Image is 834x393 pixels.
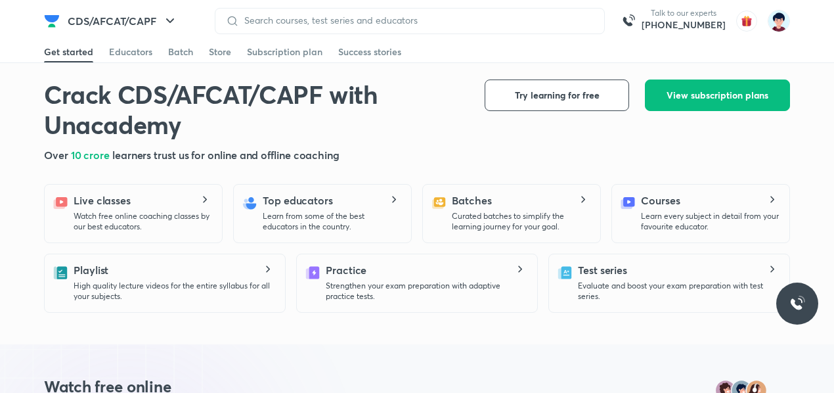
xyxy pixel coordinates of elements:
a: Batch [168,41,193,62]
div: Store [209,45,231,58]
div: Get started [44,45,93,58]
span: learners trust us for online and offline coaching [112,148,340,162]
div: Subscription plan [247,45,322,58]
span: Over [44,148,71,162]
h5: Live classes [74,193,131,208]
p: High quality lecture videos for the entire syllabus for all your subjects. [74,281,274,302]
span: 10 crore [71,148,112,162]
p: Evaluate and boost your exam preparation with test series. [578,281,779,302]
img: ttu [789,296,805,312]
a: Educators [109,41,152,62]
h1: Crack CDS/AFCAT/CAPF with Unacademy [44,80,464,139]
a: Get started [44,41,93,62]
div: Success stories [338,45,401,58]
img: Company Logo [44,13,60,29]
button: View subscription plans [645,80,790,111]
a: Subscription plan [247,41,322,62]
p: Learn every subject in detail from your favourite educator. [641,211,779,232]
button: CDS/AFCAT/CAPF [60,8,186,34]
h5: Test series [578,262,627,278]
h5: Batches [452,193,491,208]
a: Success stories [338,41,401,62]
p: Talk to our experts [642,8,726,18]
div: Educators [109,45,152,58]
p: Curated batches to simplify the learning journey for your goal. [452,211,590,232]
input: Search courses, test series and educators [239,15,594,26]
span: View subscription plans [667,89,768,102]
a: Store [209,41,231,62]
div: Batch [168,45,193,58]
a: [PHONE_NUMBER] [642,18,726,32]
img: call-us [615,8,642,34]
img: Ritika Nayak [768,10,790,32]
p: Strengthen your exam preparation with adaptive practice tests. [326,281,527,302]
h5: Playlist [74,262,108,278]
span: Try learning for free [515,89,600,102]
h5: Courses [641,193,680,208]
button: Try learning for free [485,80,629,111]
img: avatar [736,11,757,32]
h5: Top educators [263,193,333,208]
p: Learn from some of the best educators in the country. [263,211,401,232]
h5: Practice [326,262,366,278]
p: Watch free online coaching classes by our best educators. [74,211,211,232]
